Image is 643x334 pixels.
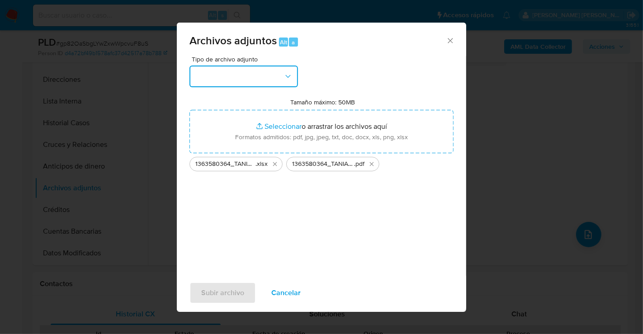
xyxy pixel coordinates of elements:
[260,282,312,304] button: Cancelar
[189,153,454,171] ul: Archivos seleccionados
[192,56,300,62] span: Tipo de archivo adjunto
[271,283,301,303] span: Cancelar
[366,159,377,169] button: Eliminar 1363580364_TANIA ROSARIO JUAREZ GARNICA_AGO25.pdf
[195,160,255,169] span: 1363580364_TANIA [PERSON_NAME] GARNICA_AGO25
[292,160,354,169] span: 1363580364_TANIA [PERSON_NAME] GARNICA_AGO25
[189,33,277,48] span: Archivos adjuntos
[269,159,280,169] button: Eliminar 1363580364_TANIA ROSARIO JUAREZ GARNICA_AGO25.xlsx
[255,160,268,169] span: .xlsx
[291,98,355,106] label: Tamaño máximo: 50MB
[446,36,454,44] button: Cerrar
[280,38,287,47] span: Alt
[354,160,364,169] span: .pdf
[292,38,295,47] span: a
